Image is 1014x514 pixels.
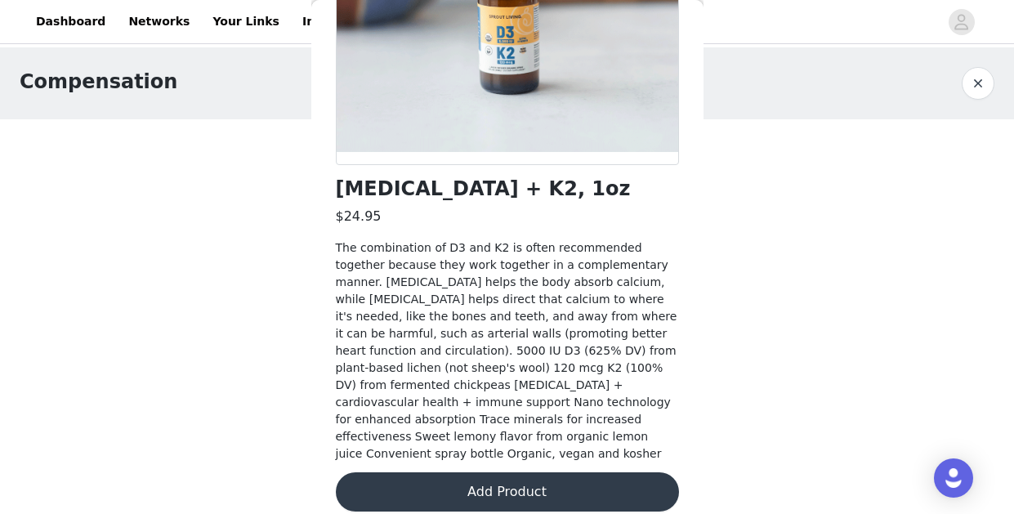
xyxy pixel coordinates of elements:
a: Networks [118,3,199,40]
span: The combination of D3 and K2 is often recommended together because they work together in a comple... [336,241,677,460]
div: avatar [954,9,969,35]
div: Open Intercom Messenger [934,458,973,498]
a: Your Links [203,3,289,40]
a: Dashboard [26,3,115,40]
h1: [MEDICAL_DATA] + K2, 1oz [336,178,631,200]
a: Insights [293,3,364,40]
h3: $24.95 [336,207,382,226]
h1: Compensation [20,67,177,96]
button: Add Product [336,472,679,512]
